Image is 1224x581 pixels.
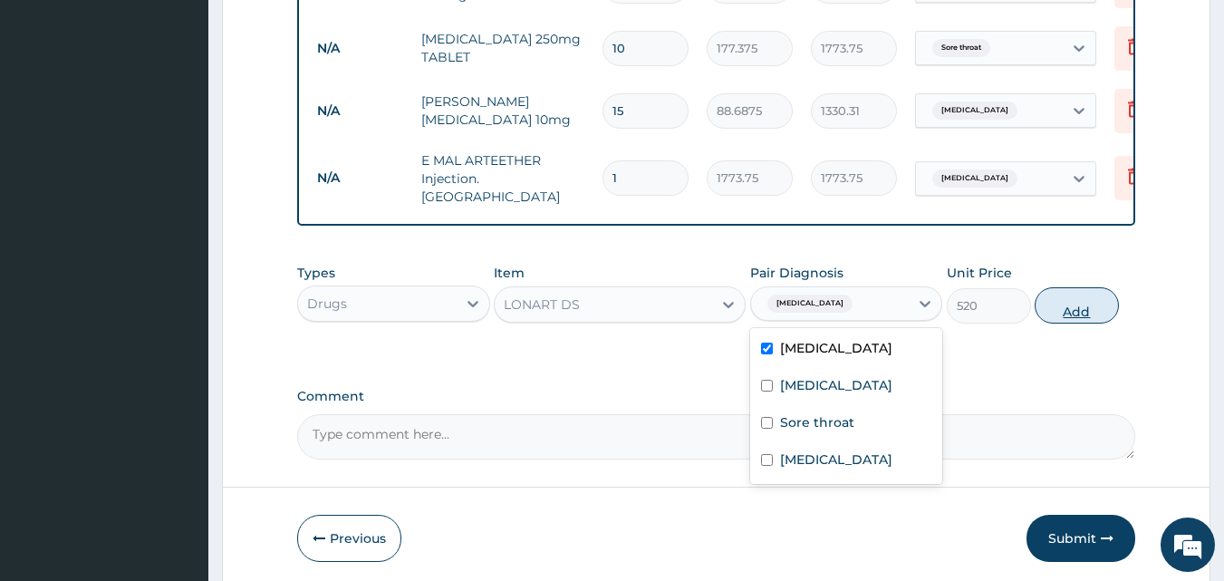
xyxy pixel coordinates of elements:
span: [MEDICAL_DATA] [767,295,853,313]
img: d_794563401_company_1708531726252_794563401 [34,91,73,136]
td: [MEDICAL_DATA] 250mg TABLET [412,21,593,75]
td: N/A [308,161,412,195]
div: Chat with us now [94,102,304,125]
span: [MEDICAL_DATA] [932,102,1017,120]
label: [MEDICAL_DATA] [780,339,892,357]
td: E MAL ARTEETHER Injection. [GEOGRAPHIC_DATA] [412,142,593,215]
textarea: Type your message and hit 'Enter' [9,388,345,451]
label: [MEDICAL_DATA] [780,450,892,469]
button: Previous [297,515,401,562]
span: Sore throat [932,39,990,57]
div: Drugs [307,295,347,313]
td: [PERSON_NAME][MEDICAL_DATA] 10mg [412,83,593,138]
button: Add [1035,287,1119,324]
button: Submit [1026,515,1135,562]
label: [MEDICAL_DATA] [780,376,892,394]
div: LONART DS [504,295,580,314]
span: [MEDICAL_DATA] [932,169,1017,188]
td: N/A [308,32,412,65]
label: Unit Price [947,264,1012,282]
label: Sore throat [780,413,854,431]
div: Minimize live chat window [297,9,341,53]
label: Item [494,264,525,282]
label: Comment [297,389,1136,404]
span: We're online! [105,175,250,358]
td: N/A [308,94,412,128]
label: Types [297,266,335,281]
label: Pair Diagnosis [750,264,843,282]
